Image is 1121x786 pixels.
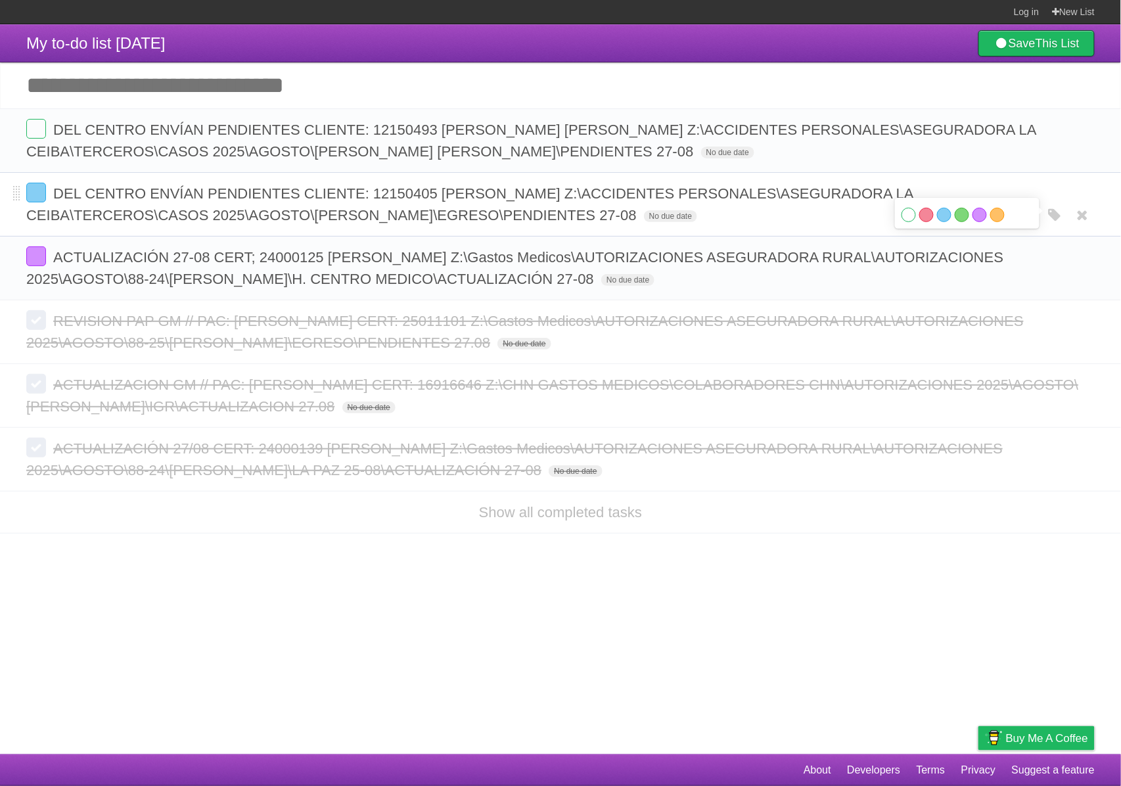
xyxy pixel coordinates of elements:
[955,208,969,222] label: Green
[917,758,946,783] a: Terms
[26,310,46,330] label: Done
[26,377,1078,415] span: ACTUALIZACION GM // PAC: [PERSON_NAME] CERT: 16916646 Z:\CHN GASTOS MEDICOS\COLABORADORES CHN\AUT...
[26,122,1036,160] span: DEL CENTRO ENVÍAN PENDIENTES CLIENTE: 12150493 [PERSON_NAME] [PERSON_NAME] Z:\ACCIDENTES PERSONAL...
[1006,727,1088,750] span: Buy me a coffee
[26,185,913,223] span: DEL CENTRO ENVÍAN PENDIENTES CLIENTE: 12150405 [PERSON_NAME] Z:\ACCIDENTES PERSONALES\ASEGURADORA...
[919,208,934,222] label: Red
[342,402,396,413] span: No due date
[847,758,900,783] a: Developers
[701,147,754,158] span: No due date
[479,504,642,520] a: Show all completed tasks
[26,34,166,52] span: My to-do list [DATE]
[978,726,1095,751] a: Buy me a coffee
[937,208,951,222] label: Blue
[26,249,1003,287] span: ACTUALIZACIÓN 27-08 CERT; 24000125 [PERSON_NAME] Z:\Gastos Medicos\AUTORIZACIONES ASEGURADORA RUR...
[26,119,46,139] label: Done
[1036,37,1080,50] b: This List
[804,758,831,783] a: About
[497,338,551,350] span: No due date
[549,465,602,477] span: No due date
[26,374,46,394] label: Done
[1012,758,1095,783] a: Suggest a feature
[26,313,1024,351] span: REVISION PAP GM // PAC: [PERSON_NAME] CERT: 25011101 Z:\Gastos Medicos\AUTORIZACIONES ASEGURADORA...
[985,727,1003,749] img: Buy me a coffee
[26,440,1003,478] span: ACTUALIZACIÓN 27/08 CERT: 24000139 [PERSON_NAME] Z:\Gastos Medicos\AUTORIZACIONES ASEGURADORA RUR...
[978,30,1095,57] a: SaveThis List
[902,208,916,222] label: White
[644,210,697,222] span: No due date
[26,183,46,202] label: Done
[961,758,995,783] a: Privacy
[26,246,46,266] label: Done
[972,208,987,222] label: Purple
[601,274,654,286] span: No due date
[26,438,46,457] label: Done
[990,208,1005,222] label: Orange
